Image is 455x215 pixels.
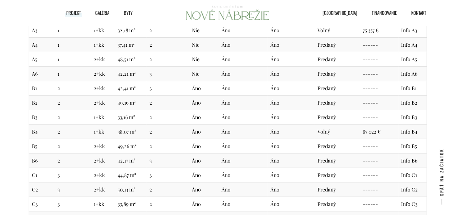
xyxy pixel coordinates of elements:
[323,7,357,18] span: [GEOGRAPHIC_DATA]
[360,168,398,182] td: ------
[267,197,315,211] td: Áno
[32,201,38,207] a: C3
[315,110,360,125] td: Predaný
[189,67,219,81] td: Nie
[146,52,189,67] td: 2
[267,153,315,168] td: Áno
[91,81,115,96] td: 2+kk
[91,153,115,168] td: 2+kk
[32,85,37,92] a: B1
[91,139,115,153] td: 2+kk
[91,96,115,110] td: 2+kk
[146,38,189,52] td: 2
[115,182,147,197] td: 50,13 m²
[360,52,398,67] td: ------
[55,110,91,125] td: 2
[189,182,219,197] td: Áno
[91,182,115,197] td: 2+kk
[55,81,91,96] td: 2
[32,27,37,34] a: A3
[146,23,189,38] td: 2
[401,128,417,135] a: Info B4
[115,197,147,211] td: 33,89 m²
[32,70,38,77] a: A6
[91,67,115,81] td: 2+kk
[32,157,38,164] a: B6
[91,110,115,125] td: 1+kk
[115,139,147,153] td: 49,26 m²
[315,67,360,81] td: Predaný
[360,38,398,52] td: ------
[146,139,189,153] td: 2
[146,153,189,168] td: 3
[315,139,360,153] td: Predaný
[95,7,109,18] span: Galéria
[401,99,417,106] a: Info B2
[315,153,360,168] td: Predaný
[401,56,417,63] a: Info A5
[401,70,417,77] a: Info A6
[360,125,398,139] td: 87 022 €
[219,153,267,168] td: Áno
[315,23,360,38] td: Voľný
[115,110,147,125] td: 33,16 m²
[55,182,91,197] td: 3
[32,41,38,48] a: A4
[55,52,91,67] td: 1
[91,168,115,182] td: 2+kk
[372,7,397,18] span: Financovanie
[267,23,315,38] td: Áno
[360,139,398,153] td: ------
[315,81,360,96] td: Predaný
[55,67,91,81] td: 1
[267,139,315,153] td: Áno
[32,128,38,135] a: B4
[66,7,81,18] span: Projekt
[401,41,417,48] a: Info A4
[146,67,189,81] td: 3
[361,7,400,18] a: Financovanie
[91,23,115,38] td: 1+kk
[401,172,417,178] a: Info C1
[315,38,360,52] td: Predaný
[267,182,315,197] td: Áno
[219,81,267,96] td: Áno
[146,168,189,182] td: 3
[189,110,219,125] td: Áno
[32,143,37,149] a: B5
[55,197,91,211] td: 3
[315,52,360,67] td: Predaný
[32,172,37,178] a: C1
[55,38,91,52] td: 1
[360,81,398,96] td: ------
[91,52,115,67] td: 2+kk
[434,148,448,196] span: Späť na začiatok
[189,153,219,168] td: Áno
[55,125,91,139] td: 2
[189,38,219,52] td: Nie
[315,96,360,110] td: Predaný
[189,139,219,153] td: Áno
[400,7,430,18] a: Kontakt
[267,110,315,125] td: Áno
[32,56,37,63] a: A5
[113,7,136,18] a: Byty
[312,7,361,18] a: [GEOGRAPHIC_DATA]
[219,168,267,182] td: Áno
[32,99,38,106] a: B2
[315,182,360,197] td: Predaný
[360,197,398,211] td: ------
[55,168,91,182] td: 3
[401,201,417,207] a: Info C3
[401,27,417,34] a: Info A3
[115,168,147,182] td: 44,87 m²
[267,67,315,81] td: Áno
[267,81,315,96] td: Áno
[189,81,219,96] td: Áno
[219,139,267,153] td: Áno
[55,96,91,110] td: 2
[401,114,417,121] a: Info B3
[267,52,315,67] td: Áno
[219,110,267,125] td: Áno
[360,182,398,197] td: ------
